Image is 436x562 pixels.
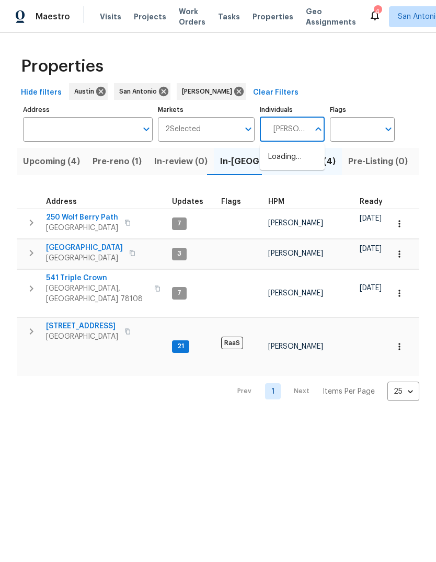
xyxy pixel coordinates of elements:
span: Address [46,198,77,205]
span: [PERSON_NAME] [268,220,323,227]
label: Individuals [260,107,325,113]
button: Open [139,122,154,136]
span: Maestro [36,12,70,22]
span: [DATE] [360,215,382,222]
span: 2 Selected [165,125,201,134]
span: Flags [221,198,241,205]
span: [PERSON_NAME] [268,290,323,297]
span: HPM [268,198,284,205]
span: [PERSON_NAME] [268,343,323,350]
span: Clear Filters [253,86,299,99]
div: Austin [69,83,108,100]
span: In-[GEOGRAPHIC_DATA] (4) [220,154,336,169]
span: Upcoming (4) [23,154,80,169]
span: Updates [172,198,203,205]
span: [PERSON_NAME] [268,250,323,257]
span: [STREET_ADDRESS] [46,321,118,331]
span: Properties [253,12,293,22]
span: 7 [173,219,186,228]
span: In-review (0) [154,154,208,169]
div: [PERSON_NAME] [177,83,246,100]
span: Geo Assignments [306,6,356,27]
span: 7 [173,289,186,297]
span: [DATE] [360,284,382,292]
span: 3 [173,249,186,258]
div: Loading… [260,144,325,170]
span: Projects [134,12,166,22]
span: Visits [100,12,121,22]
span: 21 [173,342,188,351]
button: Hide filters [17,83,66,102]
span: Hide filters [21,86,62,99]
span: [GEOGRAPHIC_DATA] [46,223,118,233]
div: San Antonio [114,83,170,100]
span: [PERSON_NAME] [182,86,236,97]
span: RaaS [221,337,243,349]
span: Properties [21,61,104,72]
p: Items Per Page [323,386,375,397]
label: Markets [158,107,255,113]
button: Clear Filters [249,83,303,102]
span: [GEOGRAPHIC_DATA] [46,331,118,342]
div: 4 [374,6,381,17]
div: Earliest renovation start date (first business day after COE or Checkout) [360,198,392,205]
button: Open [381,122,396,136]
input: Search ... [267,117,309,142]
span: 541 Triple Crown [46,273,148,283]
a: Goto page 1 [265,383,281,399]
span: Austin [74,86,98,97]
span: Ready [360,198,383,205]
span: Pre-reno (1) [93,154,142,169]
span: [GEOGRAPHIC_DATA] [46,253,123,263]
label: Address [23,107,153,113]
span: Work Orders [179,6,205,27]
span: [DATE] [360,245,382,253]
nav: Pagination Navigation [227,382,419,401]
button: Open [241,122,256,136]
span: [GEOGRAPHIC_DATA], [GEOGRAPHIC_DATA] 78108 [46,283,148,304]
div: 25 [387,378,419,405]
span: 250 Wolf Berry Path [46,212,118,223]
span: San Antonio [119,86,161,97]
span: Tasks [218,13,240,20]
button: Close [311,122,326,136]
label: Flags [330,107,395,113]
span: Pre-Listing (0) [348,154,408,169]
span: [GEOGRAPHIC_DATA] [46,243,123,253]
